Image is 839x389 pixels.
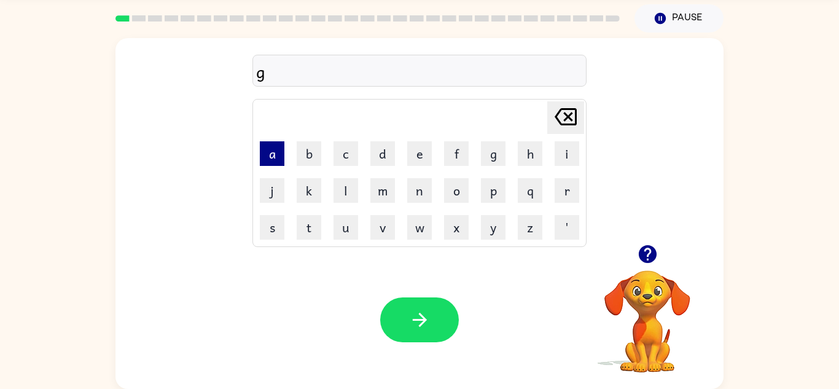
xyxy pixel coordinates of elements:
[444,215,469,240] button: x
[555,215,579,240] button: '
[518,141,542,166] button: h
[370,215,395,240] button: v
[370,178,395,203] button: m
[370,141,395,166] button: d
[481,215,505,240] button: y
[407,178,432,203] button: n
[297,178,321,203] button: k
[407,215,432,240] button: w
[334,141,358,166] button: c
[518,215,542,240] button: z
[260,215,284,240] button: s
[481,141,505,166] button: g
[297,215,321,240] button: t
[334,215,358,240] button: u
[518,178,542,203] button: q
[555,141,579,166] button: i
[260,178,284,203] button: j
[555,178,579,203] button: r
[444,178,469,203] button: o
[444,141,469,166] button: f
[586,251,709,374] video: Your browser must support playing .mp4 files to use Literably. Please try using another browser.
[260,141,284,166] button: a
[297,141,321,166] button: b
[256,58,583,84] div: g
[634,4,724,33] button: Pause
[334,178,358,203] button: l
[481,178,505,203] button: p
[407,141,432,166] button: e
